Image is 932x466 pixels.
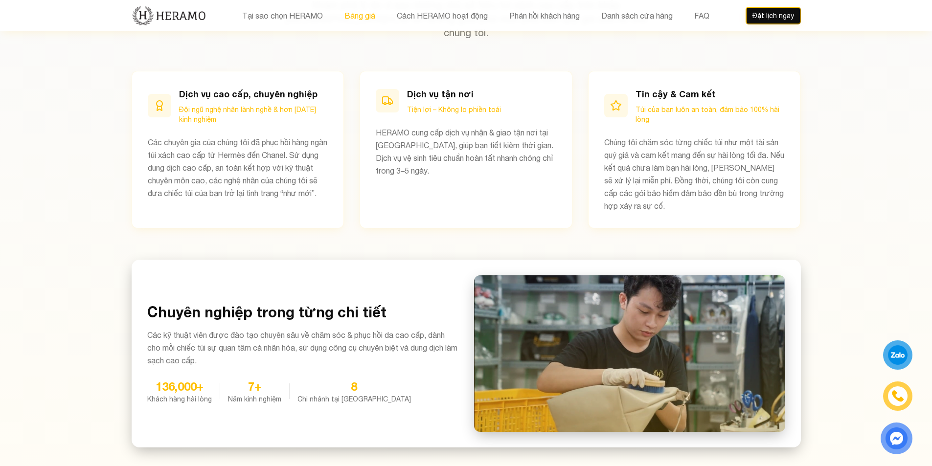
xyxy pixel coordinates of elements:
[148,136,328,200] p: Các chuyên gia của chúng tôi đã phục hồi hàng ngàn túi xách cao cấp từ Hermès đến Chanel. Sử dụng...
[228,394,281,404] div: Năm kinh nghiệm
[376,126,556,177] p: HERAMO cung cấp dịch vụ nhận & giao tận nơi tại [GEOGRAPHIC_DATA], giúp bạn tiết kiệm thời gian. ...
[598,9,676,22] button: Danh sách cửa hàng
[636,105,785,124] p: Túi của bạn luôn an toàn, đảm bảo 100% hài lòng
[132,5,206,26] img: new-logo.3f60348b.png
[885,383,911,409] a: phone-icon
[890,389,905,403] img: phone-icon
[239,9,326,22] button: Tại sao chọn HERAMO
[407,87,501,101] h3: Dịch vụ tận nơi
[394,9,491,22] button: Cách HERAMO hoạt động
[297,378,411,394] div: 8
[604,136,785,212] p: Chúng tôi chăm sóc từng chiếc túi như một tài sản quý giá và cam kết mang đến sự hài lòng tối đa....
[147,378,212,394] div: 136,000+
[147,303,458,321] h3: Chuyên nghiệp trong từng chi tiết
[691,9,712,22] button: FAQ
[341,9,378,22] button: Bảng giá
[636,87,785,101] h3: Tin cậy & Cam kết
[179,87,328,101] h3: Dịch vụ cao cấp, chuyên nghiệp
[746,7,801,24] button: Đặt lịch ngay
[147,329,458,367] p: Các kỹ thuật viên được đào tạo chuyên sâu về chăm sóc & phục hồi da cao cấp, dành cho mỗi chiếc t...
[297,394,411,404] div: Chi nhánh tại [GEOGRAPHIC_DATA]
[407,105,501,114] p: Tiện lợi – Không lo phiền toái
[179,105,328,124] p: Đội ngũ nghệ nhân lành nghề & hơn [DATE] kinh nghiệm
[228,378,281,394] div: 7+
[147,394,212,404] div: Khách hàng hài lòng
[506,9,583,22] button: Phản hồi khách hàng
